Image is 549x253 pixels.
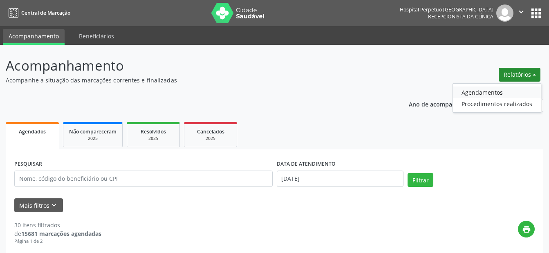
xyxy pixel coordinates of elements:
[453,98,541,109] a: Procedimentos realizados
[513,4,529,22] button: 
[197,128,224,135] span: Cancelados
[408,173,433,187] button: Filtrar
[14,158,42,171] label: PESQUISAR
[69,128,117,135] span: Não compareceram
[6,55,382,76] p: Acompanhamento
[19,128,46,135] span: Agendados
[133,135,174,142] div: 2025
[6,6,70,20] a: Central de Marcação
[14,238,101,245] div: Página 1 de 2
[190,135,231,142] div: 2025
[517,7,526,16] i: 
[277,171,404,187] input: Selecione um intervalo
[14,221,101,229] div: 30 itens filtrados
[453,83,541,113] ul: Relatórios
[400,6,493,13] div: Hospital Perpetuo [GEOGRAPHIC_DATA]
[496,4,513,22] img: img
[277,158,336,171] label: DATA DE ATENDIMENTO
[6,76,382,84] p: Acompanhe a situação das marcações correntes e finalizadas
[518,221,535,237] button: print
[428,13,493,20] span: Recepcionista da clínica
[453,87,541,98] a: Agendamentos
[21,230,101,237] strong: 15681 marcações agendadas
[69,135,117,142] div: 2025
[522,225,531,234] i: print
[3,29,65,45] a: Acompanhamento
[14,171,273,187] input: Nome, código do beneficiário ou CPF
[21,9,70,16] span: Central de Marcação
[14,229,101,238] div: de
[529,6,543,20] button: apps
[409,99,481,109] p: Ano de acompanhamento
[49,201,58,210] i: keyboard_arrow_down
[73,29,120,43] a: Beneficiários
[499,68,540,82] button: Relatórios
[141,128,166,135] span: Resolvidos
[14,198,63,213] button: Mais filtroskeyboard_arrow_down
